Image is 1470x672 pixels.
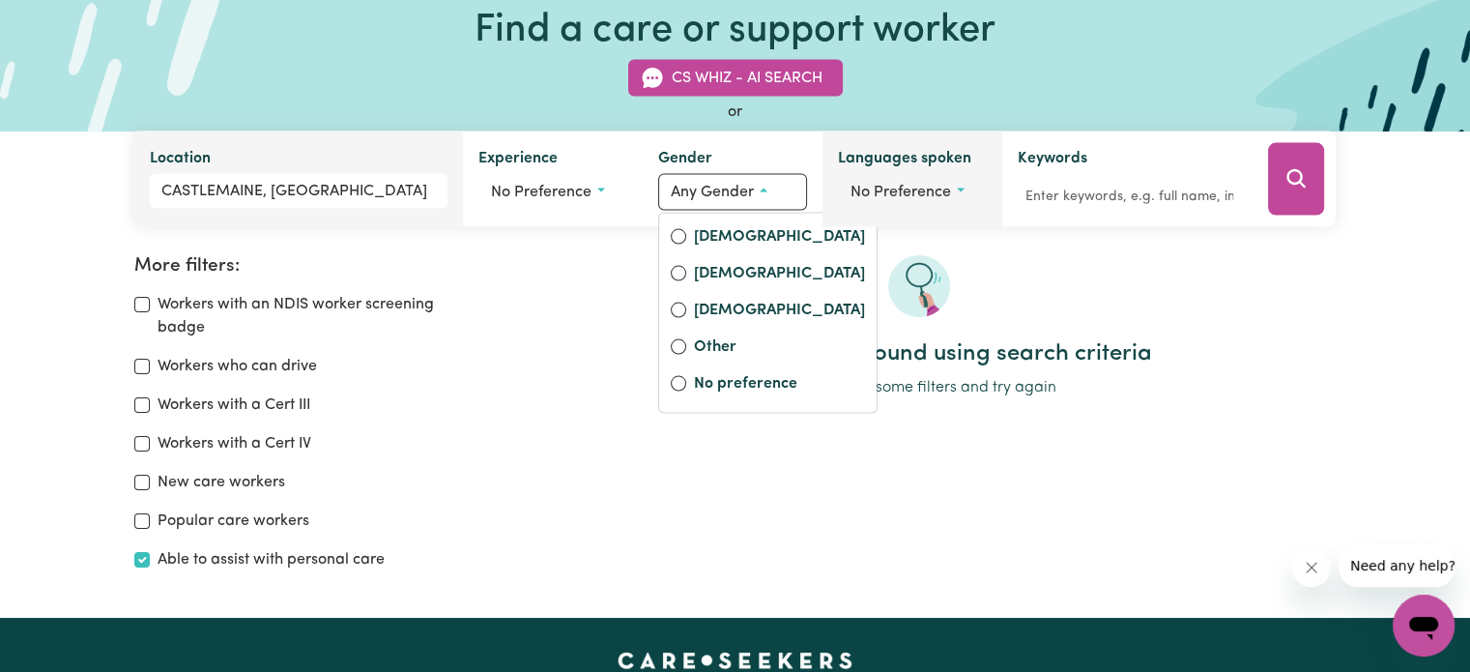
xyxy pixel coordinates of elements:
label: Popular care workers [158,510,309,533]
iframe: Close message [1292,548,1331,587]
label: Languages spoken [838,147,971,174]
span: Any gender [671,185,754,200]
label: Other [694,336,865,363]
button: CS Whiz - AI Search [628,60,843,97]
div: or [134,101,1337,124]
label: Workers with a Cert IV [158,432,311,455]
span: Need any help? [12,14,117,29]
a: Careseekers home page [618,653,852,668]
label: Workers who can drive [158,355,317,378]
button: Search [1268,143,1324,216]
label: No preference [694,372,865,399]
button: Worker language preferences [838,174,987,211]
h2: More filters: [134,255,478,278]
label: [DEMOGRAPHIC_DATA] [694,225,865,252]
p: Try removing some filters and try again [502,376,1336,399]
iframe: Button to launch messaging window [1393,595,1455,657]
h1: Find a care or support worker [475,8,995,54]
label: Workers with an NDIS worker screening badge [158,293,478,339]
label: Gender [658,147,712,174]
button: Worker gender preference [658,174,807,211]
input: Enter a suburb [150,174,447,209]
label: New care workers [158,471,285,494]
button: Worker experience options [478,174,627,211]
label: Experience [478,147,558,174]
label: Location [150,147,211,174]
label: Keywords [1018,147,1087,174]
label: Workers with a Cert III [158,394,310,417]
label: [DEMOGRAPHIC_DATA] [694,299,865,326]
span: No preference [491,185,591,200]
label: Able to assist with personal care [158,548,385,571]
iframe: Message from company [1339,544,1455,587]
label: [DEMOGRAPHIC_DATA] [694,262,865,289]
h2: No care workers found using search criteria [502,340,1336,368]
input: Enter keywords, e.g. full name, interests [1018,182,1241,212]
div: Worker gender preference [658,213,878,414]
span: No preference [850,185,951,200]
